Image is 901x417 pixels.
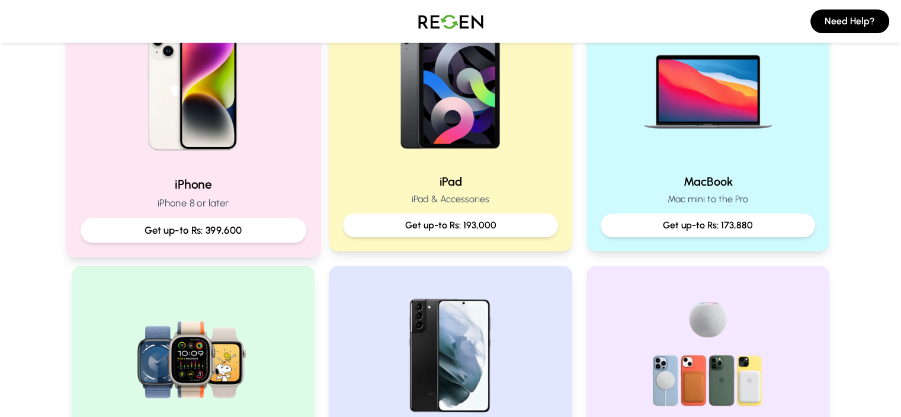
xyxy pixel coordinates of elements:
[343,192,558,206] p: iPad & Accessories
[374,12,526,164] img: iPad
[80,176,306,193] h2: iPhone
[409,5,492,38] img: Logo
[632,12,784,164] img: MacBook
[810,9,889,33] button: Need Help?
[113,7,272,166] img: iPhone
[352,218,549,233] p: Get up-to Rs: 193,000
[90,223,296,238] p: Get up-to Rs: 399,600
[601,173,816,190] h2: MacBook
[343,173,558,190] h2: iPad
[80,196,306,211] p: iPhone 8 or later
[601,192,816,206] p: Mac mini to the Pro
[610,218,806,233] p: Get up-to Rs: 173,880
